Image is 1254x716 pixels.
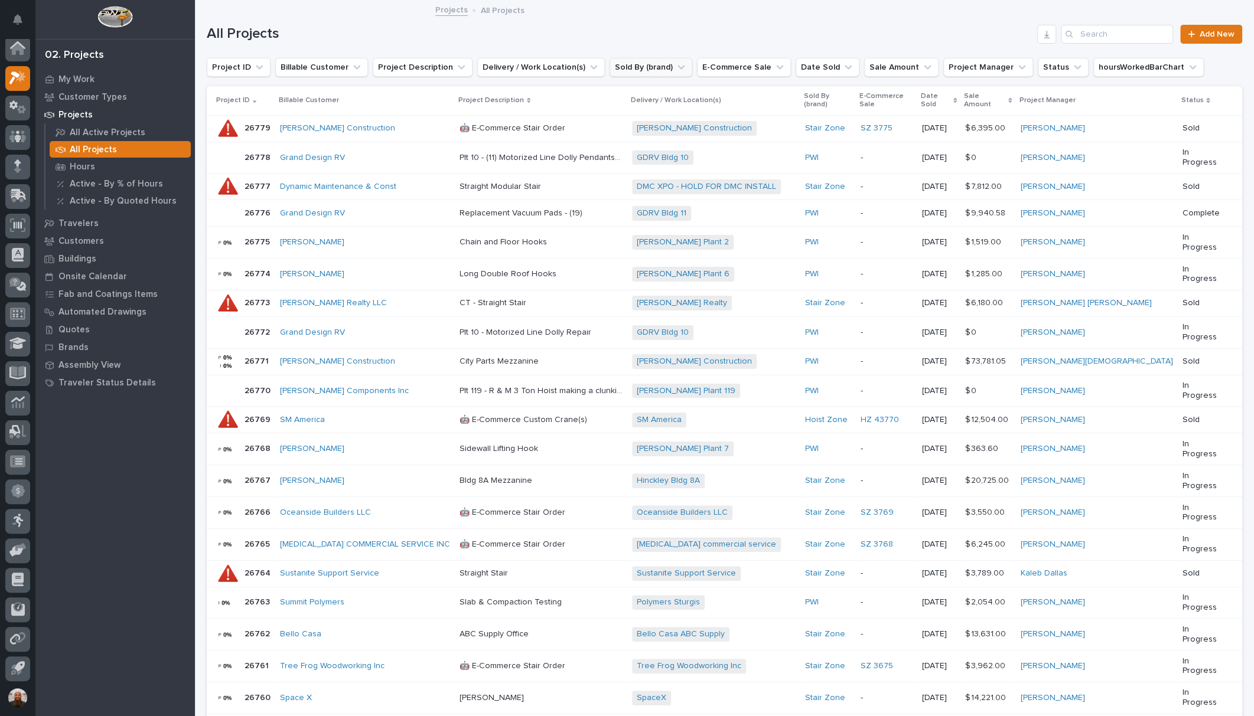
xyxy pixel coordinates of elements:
[35,214,195,232] a: Travelers
[70,179,163,189] p: Active - By % of Hours
[922,123,956,133] p: [DATE]
[245,473,273,486] p: 26767
[35,338,195,356] a: Brands
[805,357,819,367] a: PWI
[58,218,99,229] p: Travelers
[280,476,344,486] a: [PERSON_NAME]
[58,307,146,318] p: Automated Drawings
[373,58,473,77] button: Project Description
[1182,298,1223,308] p: Sold
[280,123,395,133] a: [PERSON_NAME] Construction
[1182,688,1223,708] p: In Progress
[58,342,89,353] p: Brands
[1181,94,1203,107] p: Status
[805,298,845,308] a: Stair Zone
[280,386,409,396] a: [PERSON_NAME] Components Inc
[460,121,568,133] p: 🤖 E-Commerce Stair Order
[460,384,625,396] p: Plt 119 - R & M 3 Ton Hoist making a clunking sound when traveling east to west
[922,629,956,639] p: [DATE]
[35,267,195,285] a: Onsite Calendar
[805,629,845,639] a: Stair Zone
[245,325,272,338] p: 26772
[1182,656,1223,676] p: In Progress
[637,508,728,518] a: Oceanside Builders LLC
[805,661,845,671] a: Stair Zone
[245,151,273,163] p: 26778
[1020,269,1084,279] a: [PERSON_NAME]
[697,58,791,77] button: E-Commerce Sale
[805,476,845,486] a: Stair Zone
[35,106,195,123] a: Projects
[58,92,127,103] p: Customer Types
[207,227,1242,259] tr: 2677526775 [PERSON_NAME] Chain and Floor HooksChain and Floor Hooks [PERSON_NAME] Plant 2 PWI -[D...
[965,179,1004,192] p: $ 7,812.00
[245,659,271,671] p: 26761
[207,496,1242,528] tr: 2676626766 Oceanside Builders LLC 🤖 E-Commerce Stair Order🤖 E-Commerce Stair Order Oceanside Buil...
[35,374,195,391] a: Traveler Status Details
[637,415,682,425] a: SM America
[861,386,913,396] p: -
[1020,208,1084,218] a: [PERSON_NAME]
[216,94,250,107] p: Project ID
[861,508,894,518] a: SZ 3769
[805,693,845,703] a: Stair Zone
[805,415,848,425] a: Hoist Zone
[245,235,272,247] p: 26775
[207,115,1242,142] tr: 2677926779 [PERSON_NAME] Construction 🤖 E-Commerce Stair Order🤖 E-Commerce Stair Order [PERSON_NA...
[861,269,913,279] p: -
[207,290,1242,316] tr: 2677326773 [PERSON_NAME] Realty LLC CT - Straight StairCT - Straight Stair [PERSON_NAME] Realty S...
[1020,693,1084,703] a: [PERSON_NAME]
[861,328,913,338] p: -
[861,237,913,247] p: -
[861,661,893,671] a: SZ 3675
[1182,534,1223,554] p: In Progress
[481,3,525,16] p: All Projects
[245,267,273,279] p: 26774
[70,162,95,172] p: Hours
[45,49,104,62] div: 02. Projects
[45,124,195,140] a: All Active Projects
[965,659,1008,671] p: $ 3,962.00
[1182,123,1223,133] p: Sold
[460,691,526,703] p: [PERSON_NAME]
[922,508,956,518] p: [DATE]
[245,384,273,396] p: 26770
[245,566,273,578] p: 26764
[460,151,625,163] p: Plt 10 - (11) Motorized Line Dolly Pendants Need Repaired
[280,444,344,454] a: [PERSON_NAME]
[280,153,345,163] a: Grand Design RV
[922,597,956,607] p: [DATE]
[280,182,396,192] a: Dynamic Maintenance & Const
[245,179,273,192] p: 26777
[965,296,1005,308] p: $ 6,180.00
[460,325,594,338] p: Plt 10 - Motorized Line Dolly Repair
[207,650,1242,682] tr: 2676126761 Tree Frog Woodworking Inc 🤖 E-Commerce Stair Order🤖 E-Commerce Stair Order Tree Frog W...
[1182,568,1223,578] p: Sold
[45,158,195,175] a: Hours
[207,375,1242,407] tr: 2677026770 [PERSON_NAME] Components Inc Plt 119 - R & M 3 Ton Hoist making a clunking sound when ...
[805,386,819,396] a: PWI
[97,6,132,28] img: Workspace Logo
[921,90,950,112] p: Date Sold
[637,629,725,639] a: Bello Casa ABC Supply
[965,206,1008,218] p: $ 9,940.58
[637,476,700,486] a: Hinckley Bldg 8A
[460,267,559,279] p: Long Double Roof Hooks
[58,272,127,282] p: Onsite Calendar
[1182,182,1223,192] p: Sold
[805,182,845,192] a: Stair Zone
[58,236,104,247] p: Customers
[861,182,913,192] p: -
[861,476,913,486] p: -
[280,298,387,308] a: [PERSON_NAME] Realty LLC
[1182,148,1223,168] p: In Progress
[435,2,468,16] a: Projects
[245,627,272,639] p: 26762
[805,269,819,279] a: PWI
[58,289,158,300] p: Fab and Coatings Items
[1020,298,1151,308] a: [PERSON_NAME] [PERSON_NAME]
[922,661,956,671] p: [DATE]
[965,354,1008,367] p: $ 73,781.05
[245,121,273,133] p: 26779
[805,568,845,578] a: Stair Zone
